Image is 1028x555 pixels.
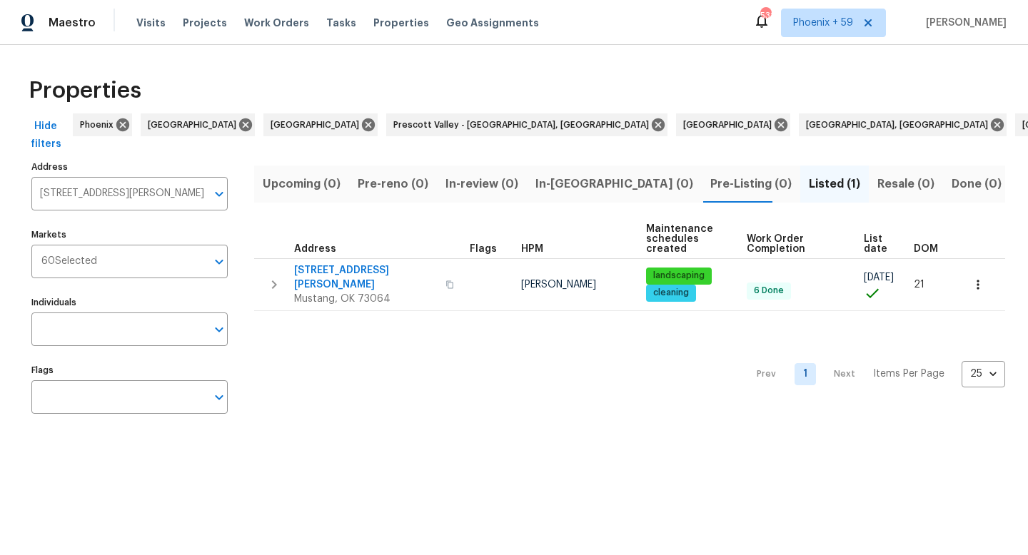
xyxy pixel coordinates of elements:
[914,244,938,254] span: DOM
[141,113,255,136] div: [GEOGRAPHIC_DATA]
[646,224,722,254] span: Maintenance schedules created
[29,83,141,98] span: Properties
[799,113,1007,136] div: [GEOGRAPHIC_DATA], [GEOGRAPHIC_DATA]
[358,174,428,194] span: Pre-reno (0)
[683,118,777,132] span: [GEOGRAPHIC_DATA]
[747,234,840,254] span: Work Order Completion
[647,270,710,282] span: landscaping
[760,9,770,23] div: 531
[49,16,96,30] span: Maestro
[386,113,667,136] div: Prescott Valley - [GEOGRAPHIC_DATA], [GEOGRAPHIC_DATA]
[470,244,497,254] span: Flags
[294,292,437,306] span: Mustang, OK 73064
[793,16,853,30] span: Phoenix + 59
[31,366,228,375] label: Flags
[271,118,365,132] span: [GEOGRAPHIC_DATA]
[748,285,790,297] span: 6 Done
[393,118,655,132] span: Prescott Valley - [GEOGRAPHIC_DATA], [GEOGRAPHIC_DATA]
[209,387,229,407] button: Open
[795,363,816,385] a: Goto page 1
[743,320,1005,428] nav: Pagination Navigation
[244,16,309,30] span: Work Orders
[373,16,429,30] span: Properties
[962,355,1005,392] div: 25
[446,16,539,30] span: Geo Assignments
[952,174,1002,194] span: Done (0)
[873,367,944,381] p: Items Per Page
[23,113,69,157] button: Hide filters
[41,255,97,268] span: 60 Selected
[326,18,356,28] span: Tasks
[31,298,228,307] label: Individuals
[31,163,228,171] label: Address
[294,263,437,292] span: [STREET_ADDRESS][PERSON_NAME]
[209,184,229,204] button: Open
[920,16,1007,30] span: [PERSON_NAME]
[710,174,792,194] span: Pre-Listing (0)
[864,273,894,282] span: [DATE]
[914,280,924,290] span: 21
[294,244,336,254] span: Address
[183,16,227,30] span: Projects
[877,174,934,194] span: Resale (0)
[521,280,596,290] span: [PERSON_NAME]
[148,118,242,132] span: [GEOGRAPHIC_DATA]
[31,230,228,239] label: Markets
[806,118,994,132] span: [GEOGRAPHIC_DATA], [GEOGRAPHIC_DATA]
[136,16,166,30] span: Visits
[445,174,518,194] span: In-review (0)
[29,118,63,153] span: Hide filters
[647,287,695,299] span: cleaning
[676,113,790,136] div: [GEOGRAPHIC_DATA]
[209,252,229,272] button: Open
[809,174,860,194] span: Listed (1)
[864,234,890,254] span: List date
[263,174,341,194] span: Upcoming (0)
[73,113,132,136] div: Phoenix
[263,113,378,136] div: [GEOGRAPHIC_DATA]
[209,320,229,340] button: Open
[521,244,543,254] span: HPM
[80,118,119,132] span: Phoenix
[535,174,693,194] span: In-[GEOGRAPHIC_DATA] (0)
